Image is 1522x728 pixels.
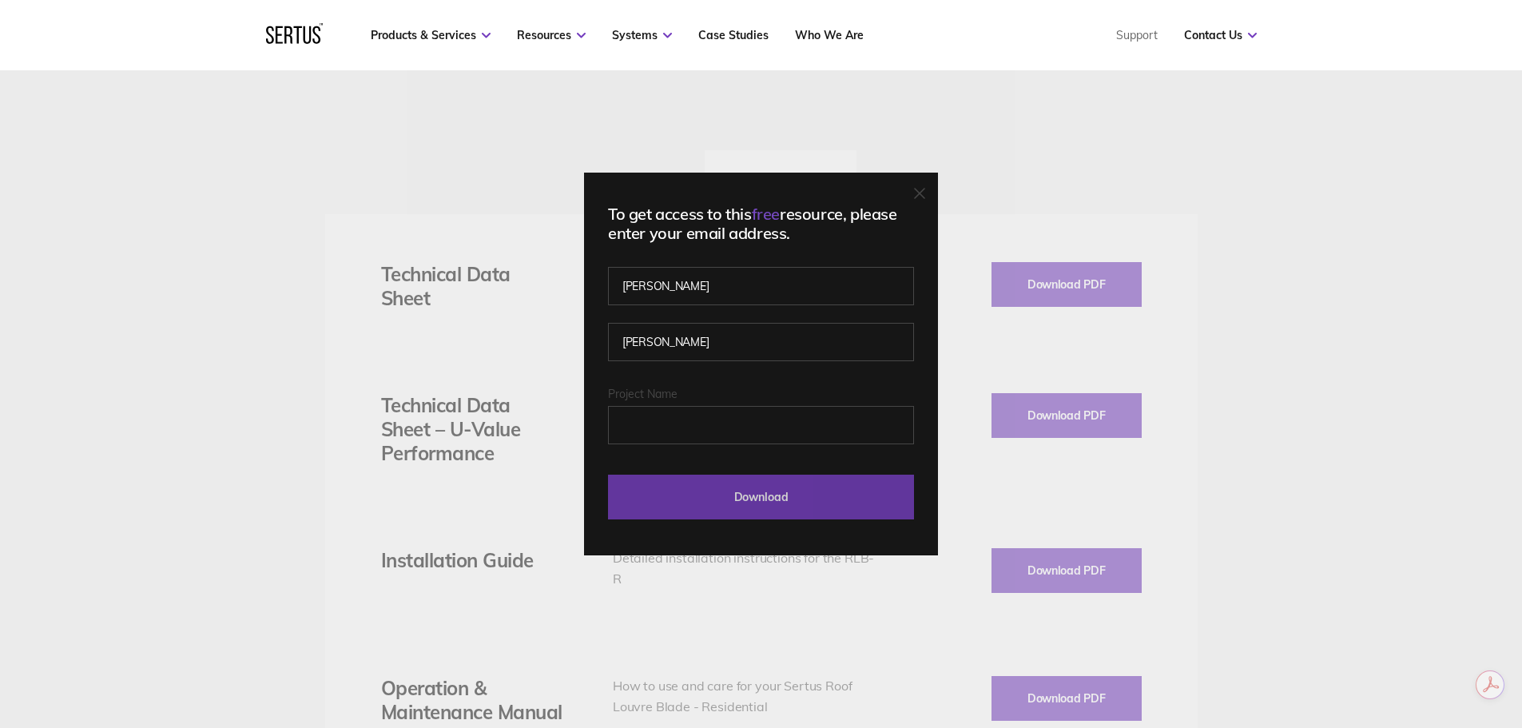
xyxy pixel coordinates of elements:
a: Case Studies [698,28,769,42]
a: Resources [517,28,586,42]
span: free [752,204,780,224]
a: Who We Are [795,28,864,42]
iframe: Chat Widget [1234,543,1522,728]
span: Project Name [608,387,678,401]
input: Download [608,475,914,519]
div: To get access to this resource, please enter your email address. [608,205,914,243]
a: Contact Us [1184,28,1257,42]
input: Last name* [608,323,914,361]
input: First name* [608,267,914,305]
a: Systems [612,28,672,42]
a: Support [1116,28,1158,42]
a: Products & Services [371,28,491,42]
